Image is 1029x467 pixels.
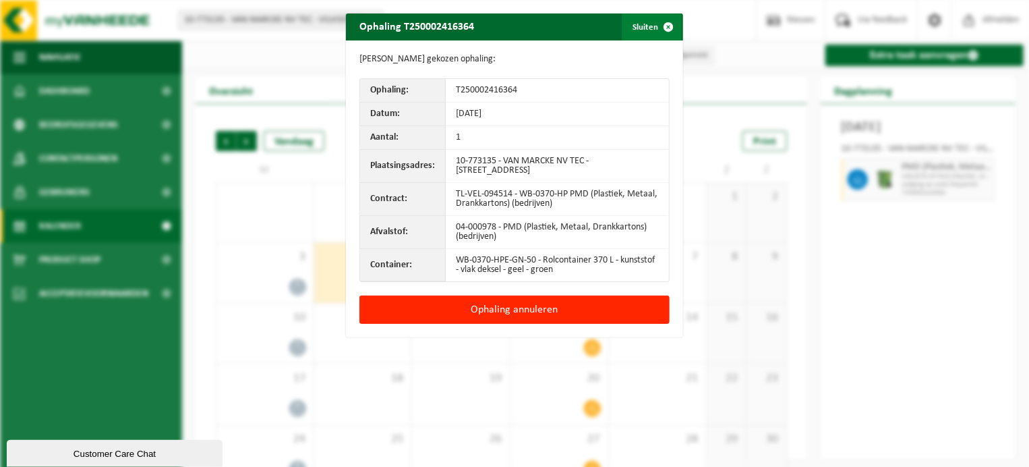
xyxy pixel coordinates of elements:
[7,437,225,467] iframe: chat widget
[359,54,670,65] p: [PERSON_NAME] gekozen ophaling:
[446,126,669,150] td: 1
[446,79,669,103] td: T250002416364
[446,183,669,216] td: TL-VEL-094514 - WB-0370-HP PMD (Plastiek, Metaal, Drankkartons) (bedrijven)
[446,103,669,126] td: [DATE]
[360,216,446,249] th: Afvalstof:
[446,216,669,249] td: 04-000978 - PMD (Plastiek, Metaal, Drankkartons) (bedrijven)
[622,13,682,40] button: Sluiten
[359,296,670,324] button: Ophaling annuleren
[360,79,446,103] th: Ophaling:
[360,103,446,126] th: Datum:
[346,13,488,39] h2: Ophaling T250002416364
[360,249,446,281] th: Container:
[360,150,446,183] th: Plaatsingsadres:
[360,126,446,150] th: Aantal:
[446,150,669,183] td: 10-773135 - VAN MARCKE NV TEC - [STREET_ADDRESS]
[446,249,669,281] td: WB-0370-HPE-GN-50 - Rolcontainer 370 L - kunststof - vlak deksel - geel - groen
[360,183,446,216] th: Contract:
